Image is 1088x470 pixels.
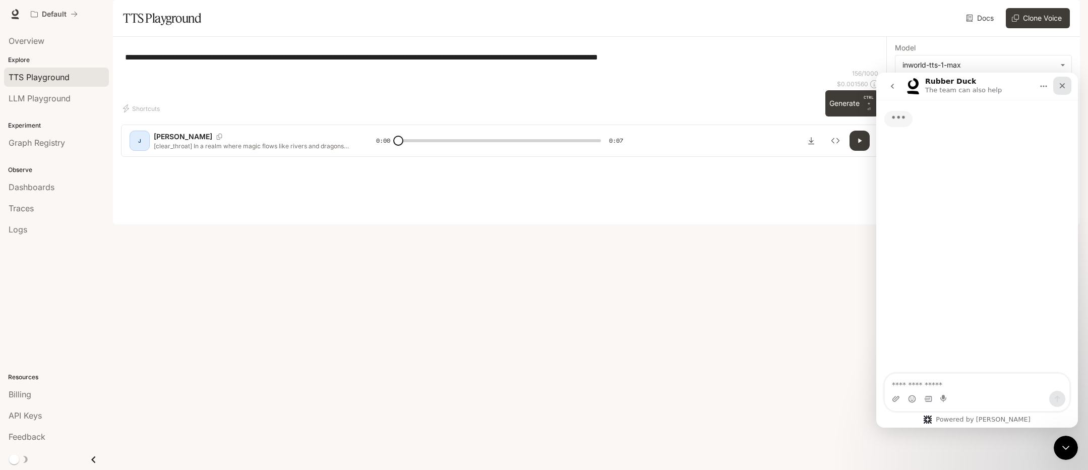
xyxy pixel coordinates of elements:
p: 156 / 1000 [852,69,878,78]
p: CTRL + [864,94,874,106]
div: inworld-tts-1-max [902,60,1055,70]
p: [clear_throat] In a realm where magic flows like rivers and dragons soar through crimson skies, a... [154,142,352,150]
button: Inspect [825,131,845,151]
span: 0:07 [609,136,623,146]
div: inworld-tts-1-max [895,55,1071,75]
button: All workspaces [26,4,82,24]
button: Download audio [801,131,821,151]
button: Clone Voice [1006,8,1070,28]
span: 0:00 [376,136,390,146]
button: GenerateCTRL +⏎ [825,90,878,116]
div: J [132,133,148,149]
button: Shortcuts [121,100,164,116]
iframe: Intercom live chat [876,73,1078,428]
p: [PERSON_NAME] [154,132,212,142]
iframe: Intercom live chat [1054,436,1078,460]
button: Copy Voice ID [212,134,226,140]
p: ⏎ [864,94,874,112]
a: Docs [964,8,998,28]
p: Model [895,44,916,51]
p: $ 0.001560 [837,80,868,88]
h1: TTS Playground [123,8,201,28]
p: Default [42,10,67,19]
